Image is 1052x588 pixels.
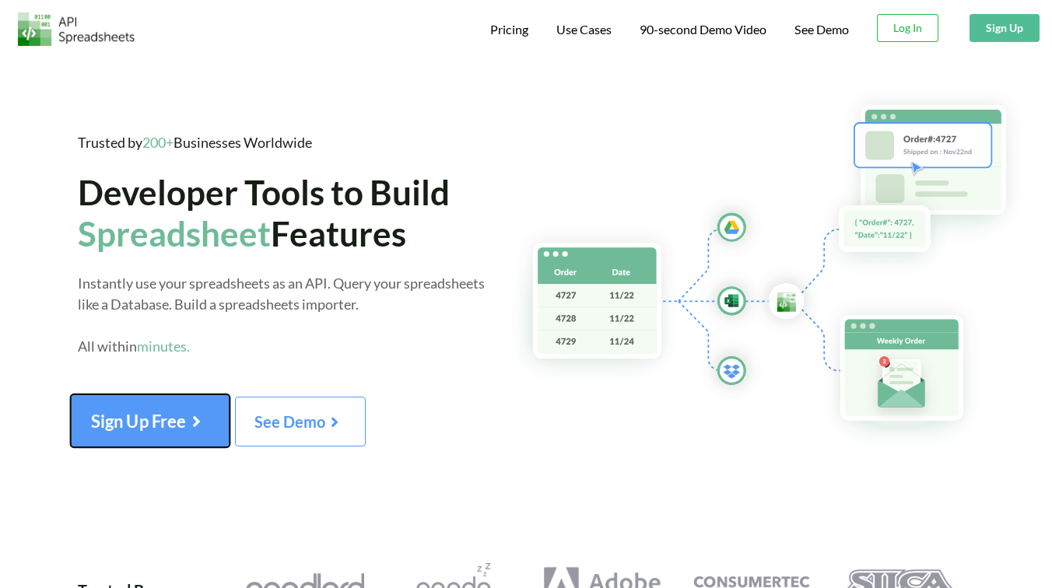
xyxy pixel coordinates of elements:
[78,275,485,355] span: Instantly use your spreadsheets as an API. Query your spreadsheets like a Database. Build a sprea...
[142,134,174,151] span: 200+
[490,22,528,37] span: Pricing
[91,411,209,431] span: Sign Up Free
[235,418,366,431] a: See Demo
[137,338,190,355] span: minutes.
[18,12,135,46] img: Logo.png
[640,23,766,36] span: 90-second Demo Video
[877,14,938,42] button: Log In
[78,134,312,151] span: Trusted by Businesses Worldwide
[235,397,366,446] button: See Demo
[78,172,450,254] span: Developer Tools to Build Features
[794,22,849,38] a: See Demo
[254,412,346,431] span: See Demo
[505,86,1052,453] img: Hero Spreadsheet Flow
[556,22,612,37] span: Use Cases
[970,14,1040,42] button: Sign Up
[71,394,230,447] button: Sign Up Free
[78,213,271,254] span: Spreadsheet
